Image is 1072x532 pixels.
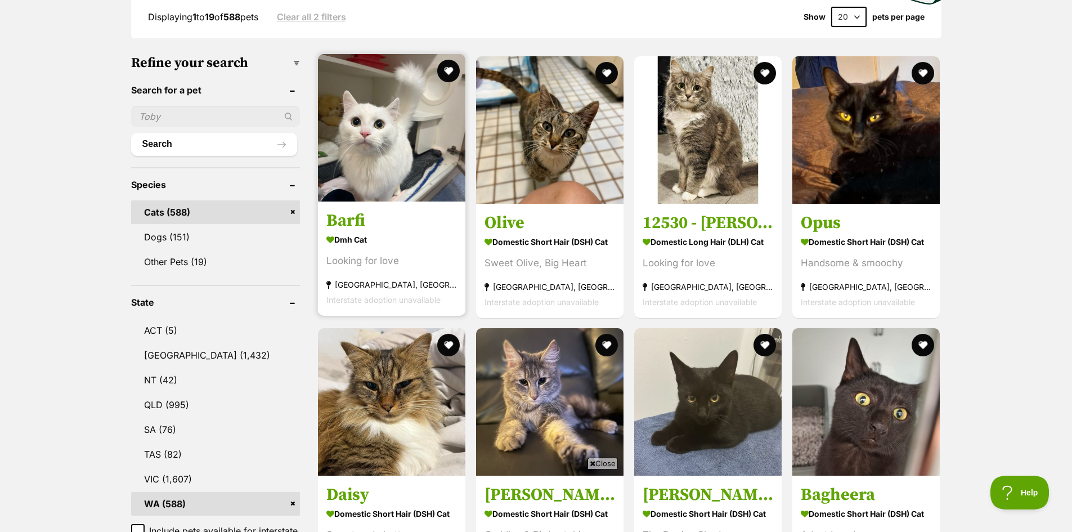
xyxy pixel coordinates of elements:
span: Interstate adoption unavailable [485,297,599,306]
span: Displaying to of pets [148,11,258,23]
strong: [GEOGRAPHIC_DATA], [GEOGRAPHIC_DATA] [643,279,773,294]
a: Opus Domestic Short Hair (DSH) Cat Handsome & smoochy [GEOGRAPHIC_DATA], [GEOGRAPHIC_DATA] Inters... [792,203,940,318]
a: Dogs (151) [131,225,300,249]
div: Sweet Olive, Big Heart [485,255,615,270]
header: Species [131,180,300,190]
a: SA (76) [131,418,300,441]
h3: Refine your search [131,55,300,71]
header: Search for a pet [131,85,300,95]
a: Barfi Dmh Cat Looking for love [GEOGRAPHIC_DATA], [GEOGRAPHIC_DATA] Interstate adoption unavailable [318,201,465,315]
a: [GEOGRAPHIC_DATA] (1,432) [131,343,300,367]
h3: Barfi [326,209,457,231]
strong: Domestic Short Hair (DSH) Cat [801,233,931,249]
a: Other Pets (19) [131,250,300,274]
button: favourite [595,62,618,84]
h3: Bagheera [801,484,931,506]
a: VIC (1,607) [131,467,300,491]
div: Looking for love [643,255,773,270]
strong: [GEOGRAPHIC_DATA], [GEOGRAPHIC_DATA] [485,279,615,294]
strong: 1 [192,11,196,23]
div: Handsome & smoochy [801,255,931,270]
strong: Domestic Short Hair (DSH) Cat [326,506,457,522]
span: Interstate adoption unavailable [801,297,915,306]
button: favourite [437,60,460,82]
span: Close [587,458,618,469]
img: Ophelia - Domestic Short Hair (DSH) Cat [476,328,624,476]
img: Barfi - Dmh Cat [318,54,465,202]
label: pets per page [872,12,925,21]
img: Opus - Domestic Short Hair (DSH) Cat [792,56,940,204]
iframe: Help Scout Beacon - Open [990,476,1049,509]
a: Clear all 2 filters [277,12,346,22]
h3: 12530 - [PERSON_NAME] Blue [643,212,773,233]
button: favourite [753,62,776,84]
h3: Olive [485,212,615,233]
img: Daisy - Domestic Short Hair (DSH) Cat [318,328,465,476]
img: Dave - Domestic Short Hair (DSH) Cat [634,328,782,476]
strong: Domestic Long Hair (DLH) Cat [643,233,773,249]
img: 12530 - Bettsy Blue - Domestic Long Hair (DLH) Cat [634,56,782,204]
button: favourite [595,334,618,356]
input: Toby [131,106,300,127]
a: Cats (588) [131,200,300,224]
strong: Domestic Short Hair (DSH) Cat [485,233,615,249]
h3: Daisy [326,484,457,506]
button: favourite [912,334,935,356]
span: Show [804,12,826,21]
strong: [GEOGRAPHIC_DATA], [GEOGRAPHIC_DATA] [801,279,931,294]
a: 12530 - [PERSON_NAME] Blue Domestic Long Hair (DLH) Cat Looking for love [GEOGRAPHIC_DATA], [GEOG... [634,203,782,318]
a: ACT (5) [131,319,300,342]
header: State [131,297,300,307]
strong: 588 [223,11,240,23]
img: Olive - Domestic Short Hair (DSH) Cat [476,56,624,204]
strong: 19 [205,11,214,23]
button: favourite [753,334,776,356]
button: favourite [912,62,935,84]
h3: Opus [801,212,931,233]
button: Search [131,133,297,155]
strong: Dmh Cat [326,231,457,247]
a: QLD (995) [131,393,300,417]
a: WA (588) [131,492,300,516]
span: Interstate adoption unavailable [326,294,441,304]
div: Looking for love [326,253,457,268]
a: NT (42) [131,368,300,392]
span: Interstate adoption unavailable [643,297,757,306]
strong: Domestic Short Hair (DSH) Cat [801,506,931,522]
button: favourite [437,334,460,356]
a: TAS (82) [131,442,300,466]
a: Olive Domestic Short Hair (DSH) Cat Sweet Olive, Big Heart [GEOGRAPHIC_DATA], [GEOGRAPHIC_DATA] I... [476,203,624,318]
strong: [GEOGRAPHIC_DATA], [GEOGRAPHIC_DATA] [326,276,457,292]
img: Bagheera - Domestic Short Hair (DSH) Cat [792,328,940,476]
